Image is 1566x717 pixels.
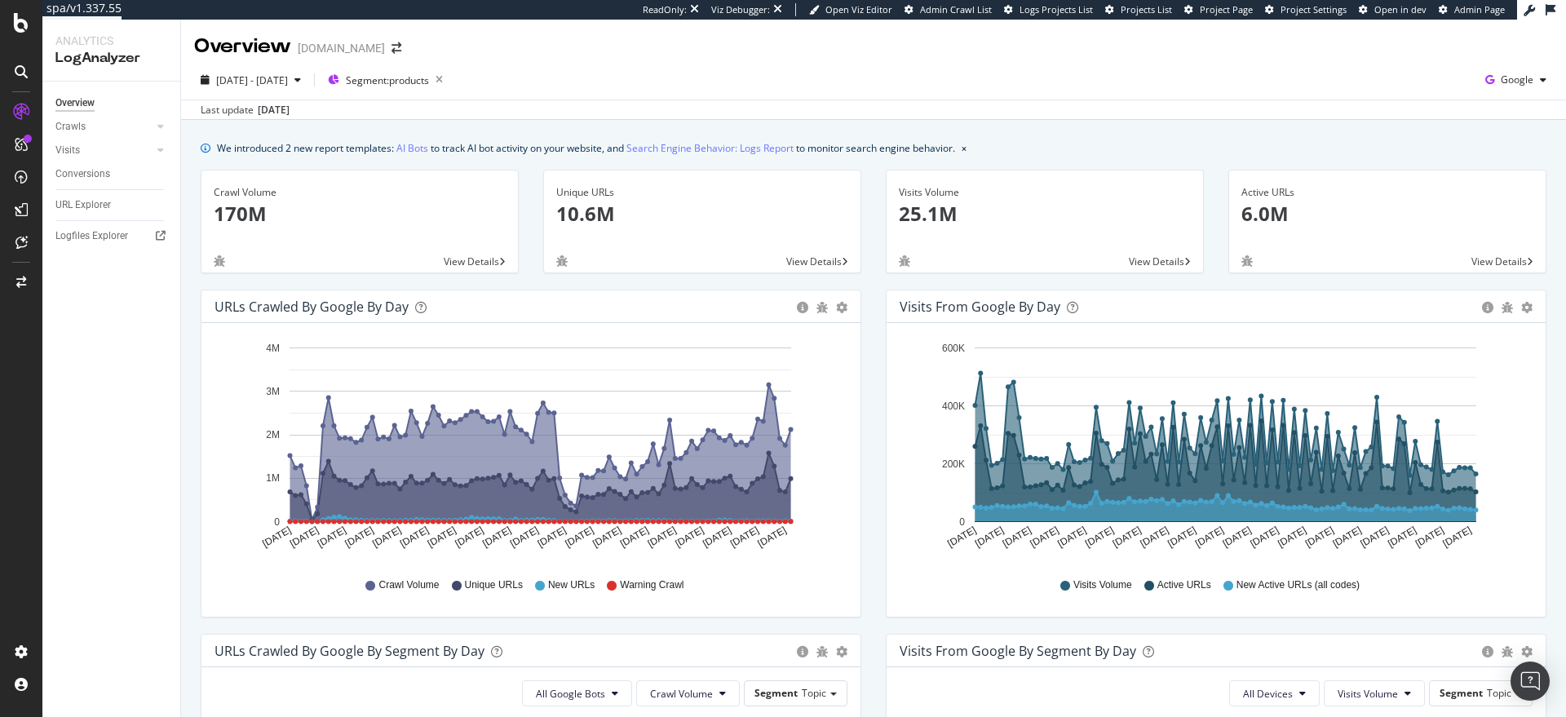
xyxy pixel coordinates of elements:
text: [DATE] [1413,524,1446,550]
div: [DATE] [258,103,290,117]
span: Active URLs [1157,578,1211,592]
button: Google [1479,67,1553,93]
div: [DOMAIN_NAME] [298,40,385,56]
a: Projects List [1105,3,1172,16]
text: [DATE] [973,524,1006,550]
span: Projects List [1121,3,1172,15]
text: [DATE] [1276,524,1308,550]
div: ReadOnly: [643,3,687,16]
span: Admin Crawl List [920,3,992,15]
div: Crawl Volume [214,185,506,200]
span: Topic [1487,686,1511,700]
text: [DATE] [591,524,623,550]
span: Google [1501,73,1533,86]
div: Open Intercom Messenger [1511,662,1550,701]
text: [DATE] [673,524,706,550]
span: Topic [802,686,826,700]
span: Open Viz Editor [825,3,892,15]
a: Crawls [55,118,153,135]
div: URLs Crawled by Google By Segment By Day [215,643,484,659]
div: gear [1521,302,1533,313]
text: [DATE] [945,524,978,550]
button: Visits Volume [1324,680,1425,706]
text: 1M [266,473,280,485]
a: Admin Page [1439,3,1505,16]
text: [DATE] [260,524,293,550]
span: Segment [1440,686,1483,700]
a: Project Settings [1265,3,1347,16]
a: Conversions [55,166,169,183]
text: [DATE] [1029,524,1061,550]
a: AI Bots [396,139,428,157]
div: circle-info [797,646,808,657]
div: bug [816,646,828,657]
div: We introduced 2 new report templates: to track AI bot activity on your website, and to monitor se... [217,139,955,157]
a: Project Page [1184,3,1253,16]
div: Visits from Google By Segment By Day [900,643,1136,659]
span: Warning Crawl [620,578,683,592]
a: Admin Crawl List [905,3,992,16]
span: View Details [1471,254,1527,268]
a: Visits [55,142,153,159]
button: close banner [958,136,971,160]
span: Open in dev [1374,3,1427,15]
text: [DATE] [756,524,789,550]
p: 170M [214,200,506,228]
span: View Details [1129,254,1184,268]
svg: A chart. [900,336,1527,563]
text: 0 [959,516,965,528]
a: Open in dev [1359,3,1427,16]
button: Crawl Volume [636,680,740,706]
div: Overview [194,33,291,60]
div: circle-info [797,302,808,313]
text: [DATE] [1248,524,1281,550]
text: [DATE] [1083,524,1116,550]
text: 400K [942,401,965,412]
text: [DATE] [370,524,403,550]
span: Unique URLs [465,578,523,592]
text: 2M [266,429,280,440]
div: gear [1521,646,1533,657]
span: Admin Page [1454,3,1505,15]
div: bug [816,302,828,313]
span: [DATE] - [DATE] [216,73,288,87]
text: [DATE] [1358,524,1391,550]
span: New URLs [548,578,595,592]
p: 6.0M [1241,200,1533,228]
span: All Google Bots [536,687,605,701]
span: Logs Projects List [1020,3,1093,15]
p: 10.6M [556,200,848,228]
div: bug [1241,255,1253,267]
text: [DATE] [618,524,651,550]
span: Project Page [1200,3,1253,15]
div: bug [556,255,568,267]
div: Analytics [55,33,167,49]
text: [DATE] [1441,524,1474,550]
button: [DATE] - [DATE] [194,67,307,93]
div: Conversions [55,166,110,183]
svg: A chart. [215,336,842,563]
text: [DATE] [1331,524,1364,550]
div: gear [836,302,847,313]
div: bug [899,255,910,267]
span: Project Settings [1281,3,1347,15]
button: All Google Bots [522,680,632,706]
text: [DATE] [1303,524,1336,550]
div: bug [214,255,225,267]
div: gear [836,646,847,657]
text: [DATE] [480,524,513,550]
text: [DATE] [1166,524,1198,550]
text: [DATE] [316,524,348,550]
text: [DATE] [1111,524,1144,550]
text: [DATE] [426,524,458,550]
div: circle-info [1482,646,1493,657]
div: info banner [201,139,1546,157]
div: URLs Crawled by Google by day [215,299,409,315]
text: [DATE] [1001,524,1033,550]
span: Visits Volume [1073,578,1132,592]
text: [DATE] [1221,524,1254,550]
text: [DATE] [1386,524,1418,550]
a: Logfiles Explorer [55,228,169,245]
text: [DATE] [398,524,431,550]
text: [DATE] [728,524,761,550]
